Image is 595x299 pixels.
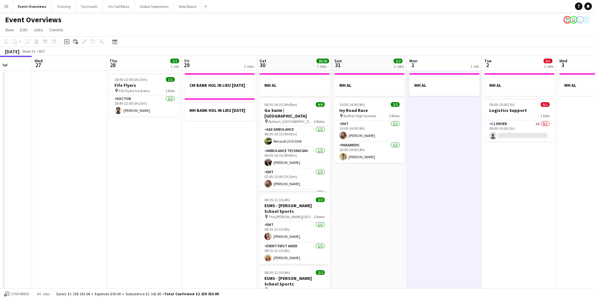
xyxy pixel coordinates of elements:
span: 28 [109,61,117,69]
button: New Board [174,0,202,13]
div: CM BANK HOL IN LIEU [DATE] [184,73,255,96]
span: 2 Roles [314,214,325,219]
app-job-card: MH AL [409,73,480,96]
app-user-avatar: Operations Manager [564,16,571,24]
button: Taymouth [76,0,103,13]
h3: MH AL [334,82,405,88]
span: Fife Flyers Ice Arena [119,88,150,93]
span: Edit [20,27,27,33]
span: 1/1 [166,77,175,82]
div: BST [39,49,45,54]
span: 10:00-14:00 (4h) [339,102,365,107]
span: The [PERSON_NAME][GEOGRAPHIC_DATA] [268,214,314,219]
div: 7 Jobs [317,64,329,69]
h3: Ivy Road Race [334,108,405,113]
span: 1 Role [166,88,175,93]
span: Mon [409,58,417,64]
h3: Logistics Support [484,108,555,113]
span: 20/20 [316,59,329,63]
span: Sun [334,58,342,64]
span: Tue [484,58,491,64]
app-job-card: MH AL [259,73,330,96]
div: MH AL [334,73,405,96]
span: 2 Roles [314,287,325,292]
span: 2/2 [316,270,325,275]
span: 30 [258,61,266,69]
h3: ESMS - [PERSON_NAME] School Sports [259,275,330,287]
div: 2 Jobs [244,64,254,69]
span: 0/1 [541,102,550,107]
span: 2 [483,61,491,69]
h3: MH BANK HOL IN LIEU [DATE] [184,108,255,113]
span: Comms [49,27,63,33]
h1: Event Overviews [5,15,61,24]
span: 1 [408,61,417,69]
span: 2/2 [316,197,325,202]
app-card-role: EMT1/110:00-14:00 (4h)[PERSON_NAME] [334,120,405,142]
div: 1 Job [470,64,479,69]
span: 1/1 [170,59,179,63]
span: Week 35 [21,49,36,54]
div: 2 Jobs [544,64,554,69]
h3: MH AL [409,82,480,88]
span: 2/2 [391,102,400,107]
button: Training [52,0,76,13]
button: On Call Rotas [103,0,135,13]
app-card-role: Ambulance Technician1/106:30-16:15 (9h45m)[PERSON_NAME] [259,147,330,169]
span: Fri [184,58,189,64]
button: Global Operations [135,0,174,13]
div: MH BANK HOL IN LIEU [DATE] [184,98,255,121]
app-card-role: EMT1/108:15-12:15 (4h)[PERSON_NAME] [259,221,330,243]
span: 3 [558,61,567,69]
a: Comms [47,26,66,34]
h3: Go Swim | [GEOGRAPHIC_DATA] [259,108,330,119]
app-job-card: 10:00-14:00 (4h)2/2Ivy Road Race Balfron High Schools2 RolesEMT1/110:00-14:00 (4h)[PERSON_NAME]Pa... [334,98,405,163]
span: 18:45-22:00 (3h15m) [114,77,147,82]
button: Event Overviews [13,0,52,13]
app-job-card: 06:30-16:15 (9h45m)9/9Go Swim | [GEOGRAPHIC_DATA] Balloch, [GEOGRAPHIC_DATA]6 RolesA&E Ambulance1... [259,98,330,191]
app-user-avatar: Operations Team [570,16,577,24]
span: 06:30-16:15 (9h45m) [264,102,297,107]
app-user-avatar: Operations Manager [582,16,590,24]
a: Jobs [31,26,45,34]
a: Edit [18,26,30,34]
span: Sat [259,58,266,64]
app-card-role: EMT1/107:45-15:00 (7h15m)[PERSON_NAME] [259,169,330,190]
span: 31 [333,61,342,69]
span: 1 Role [540,113,550,118]
span: 6 Roles [314,119,325,124]
h3: CM BANK HOL IN LIEU [DATE] [184,82,255,88]
span: Balloch, [GEOGRAPHIC_DATA] [268,119,314,124]
div: [DATE] [5,48,19,55]
span: 08:30-12:30 (4h) [264,270,290,275]
span: 2/2 [394,59,402,63]
button: Confirmed [3,291,30,297]
div: 2 Jobs [394,64,404,69]
span: Wed [35,58,43,64]
span: 29 [183,61,189,69]
span: 0/1 [544,59,552,63]
app-job-card: MH AL [484,73,555,96]
app-user-avatar: Operations Team [576,16,584,24]
app-job-card: 18:45-22:00 (3h15m)1/1Fife Flyers Fife Flyers Ice Arena1 RoleDoctor1/118:45-22:00 (3h15m)[PERSON_... [109,73,180,117]
h3: MH AL [259,82,330,88]
app-card-role: A&E Ambulance1/106:30-16:15 (9h45m)Renault LV15 GHA [259,126,330,147]
div: Salary £1 258 161.04 + Expenses £50.00 + Subsistence £1 142.85 = [56,291,219,296]
app-card-role: Doctor1/118:45-22:00 (3h15m)[PERSON_NAME] [109,95,180,117]
span: Jobs [34,27,43,33]
span: [PERSON_NAME][GEOGRAPHIC_DATA] [268,287,314,292]
span: 09:00-10:00 (1h) [489,102,515,107]
span: All jobs [36,291,51,296]
h3: MH AL [484,82,555,88]
app-job-card: 08:15-12:15 (4h)2/2ESMS - [PERSON_NAME] School Sports The [PERSON_NAME][GEOGRAPHIC_DATA]2 RolesEM... [259,194,330,264]
app-card-role: Event First Aider1/108:15-12:15 (4h)[PERSON_NAME] [259,243,330,264]
app-job-card: 09:00-10:00 (1h)0/1Logistics Support1 RoleC1 Driver1A0/109:00-10:00 (1h) [484,98,555,142]
span: 27 [34,61,43,69]
app-card-role: Paramedic1/110:00-14:00 (4h)[PERSON_NAME] [334,142,405,163]
app-card-role: C1 Driver1A0/109:00-10:00 (1h) [484,120,555,142]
